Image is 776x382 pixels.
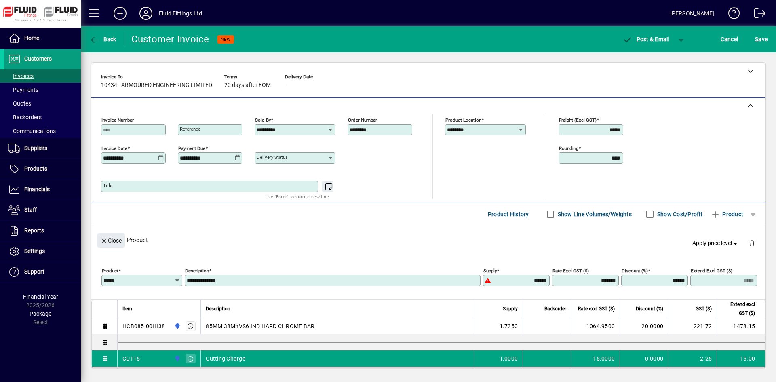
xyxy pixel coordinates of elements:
mat-label: Rate excl GST ($) [552,268,589,274]
mat-label: Sold by [255,117,271,123]
span: Backorder [544,304,566,313]
a: Financials [4,179,81,200]
span: Support [24,268,44,275]
span: Settings [24,248,45,254]
button: Product [706,207,747,222]
mat-label: Reference [180,126,200,132]
td: 1478.15 [717,318,765,334]
a: Suppliers [4,138,81,158]
span: Invoices [8,73,34,79]
td: 0.0000 [620,350,668,367]
button: Delete [742,233,761,253]
mat-label: Freight (excl GST) [559,117,597,123]
span: Financials [24,186,50,192]
span: Cancel [721,33,738,46]
span: Description [206,304,230,313]
td: 20.0000 [620,318,668,334]
span: Close [101,234,122,247]
app-page-header-button: Close [95,236,127,244]
div: Customer Invoice [131,33,209,46]
span: Back [89,36,116,42]
span: Customers [24,55,52,62]
mat-label: Order number [348,117,377,123]
div: CUT15 [122,355,140,363]
span: Financial Year [23,293,58,300]
span: Cutting Charge [206,355,245,363]
mat-label: Payment due [178,146,205,151]
span: Home [24,35,39,41]
mat-label: Description [185,268,209,274]
button: Profile [133,6,159,21]
div: 15.0000 [576,355,615,363]
span: Quotes [8,100,31,107]
span: Reports [24,227,44,234]
mat-label: Discount (%) [622,268,648,274]
span: 20 days after EOM [224,82,271,89]
span: ave [755,33,768,46]
span: Products [24,165,47,172]
mat-hint: Use 'Enter' to start a new line [266,192,329,201]
button: Product History [485,207,532,222]
button: Add [107,6,133,21]
td: 15.00 [717,350,765,367]
span: Backorders [8,114,42,120]
a: Knowledge Base [722,2,740,28]
span: Product History [488,208,529,221]
span: AUCKLAND [172,322,181,331]
a: Invoices [4,69,81,83]
a: Reports [4,221,81,241]
app-page-header-button: Delete [742,239,761,247]
a: Payments [4,83,81,97]
span: 1.0000 [500,355,518,363]
div: Product [91,225,765,255]
td: 221.72 [668,318,717,334]
a: Staff [4,200,81,220]
span: Rate excl GST ($) [578,304,615,313]
span: Staff [24,207,37,213]
span: Supply [503,304,518,313]
td: 2.25 [668,350,717,367]
span: P [637,36,640,42]
span: - [285,82,287,89]
mat-label: Invoice number [101,117,134,123]
span: Apply price level [692,239,739,247]
button: Close [97,233,125,248]
div: [PERSON_NAME] [670,7,714,20]
span: NEW [221,37,231,42]
mat-label: Invoice date [101,146,127,151]
div: Fluid Fittings Ltd [159,7,202,20]
a: Support [4,262,81,282]
button: Save [753,32,770,46]
a: Settings [4,241,81,262]
span: 1.7350 [500,322,518,330]
span: AUCKLAND [172,354,181,363]
a: Backorders [4,110,81,124]
span: S [755,36,758,42]
label: Show Line Volumes/Weights [556,210,632,218]
a: Home [4,28,81,49]
label: Show Cost/Profit [656,210,702,218]
span: Item [122,304,132,313]
mat-label: Product location [445,117,481,123]
span: Extend excl GST ($) [722,300,755,318]
mat-label: Title [103,183,112,188]
app-page-header-button: Back [81,32,125,46]
mat-label: Delivery status [257,154,288,160]
mat-label: Product [102,268,118,274]
mat-label: Extend excl GST ($) [691,268,732,274]
mat-label: Supply [483,268,497,274]
span: Suppliers [24,145,47,151]
span: ost & Email [622,36,669,42]
span: Product [711,208,743,221]
a: Products [4,159,81,179]
span: GST ($) [696,304,712,313]
button: Apply price level [689,236,742,251]
span: Discount (%) [636,304,663,313]
span: 85MM 38MnVS6 IND HARD CHROME BAR [206,322,314,330]
a: Logout [748,2,766,28]
div: 1064.9500 [576,322,615,330]
button: Post & Email [618,32,673,46]
div: HCB085.00IH38 [122,322,165,330]
span: Communications [8,128,56,134]
button: Back [87,32,118,46]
